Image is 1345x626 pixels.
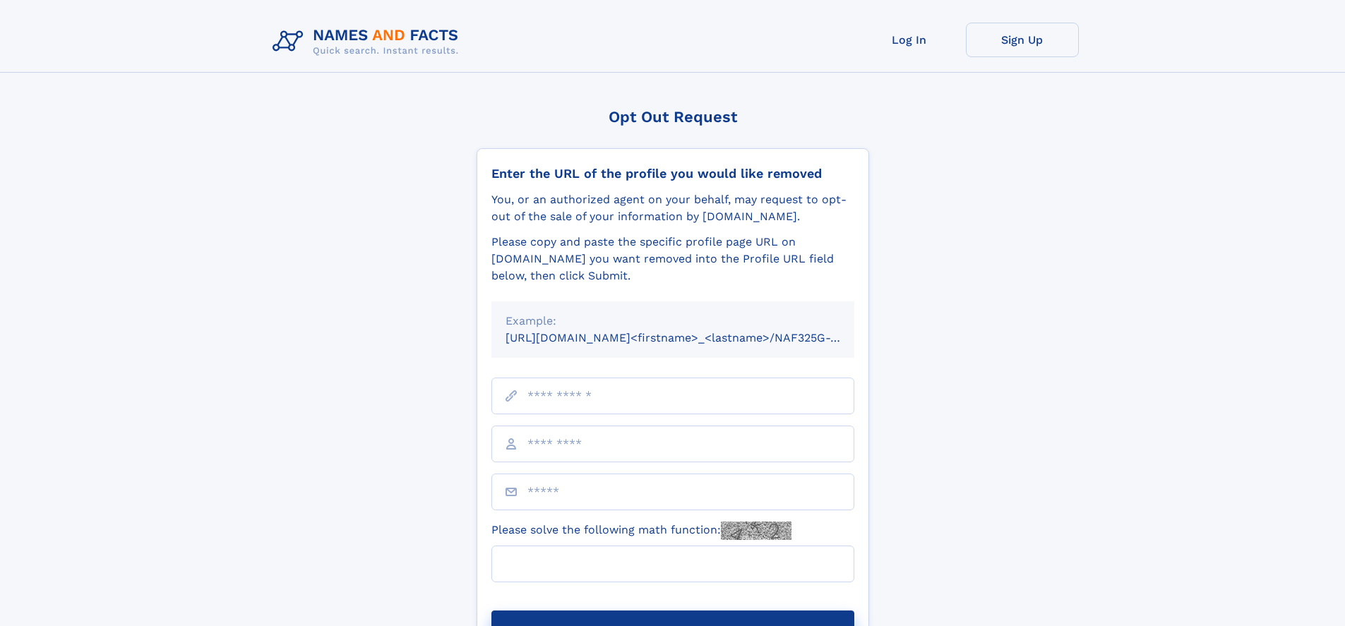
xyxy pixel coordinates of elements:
[491,166,854,181] div: Enter the URL of the profile you would like removed
[506,331,881,344] small: [URL][DOMAIN_NAME]<firstname>_<lastname>/NAF325G-xxxxxxxx
[966,23,1079,57] a: Sign Up
[477,108,869,126] div: Opt Out Request
[491,522,791,540] label: Please solve the following math function:
[491,191,854,225] div: You, or an authorized agent on your behalf, may request to opt-out of the sale of your informatio...
[853,23,966,57] a: Log In
[491,234,854,284] div: Please copy and paste the specific profile page URL on [DOMAIN_NAME] you want removed into the Pr...
[506,313,840,330] div: Example:
[267,23,470,61] img: Logo Names and Facts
